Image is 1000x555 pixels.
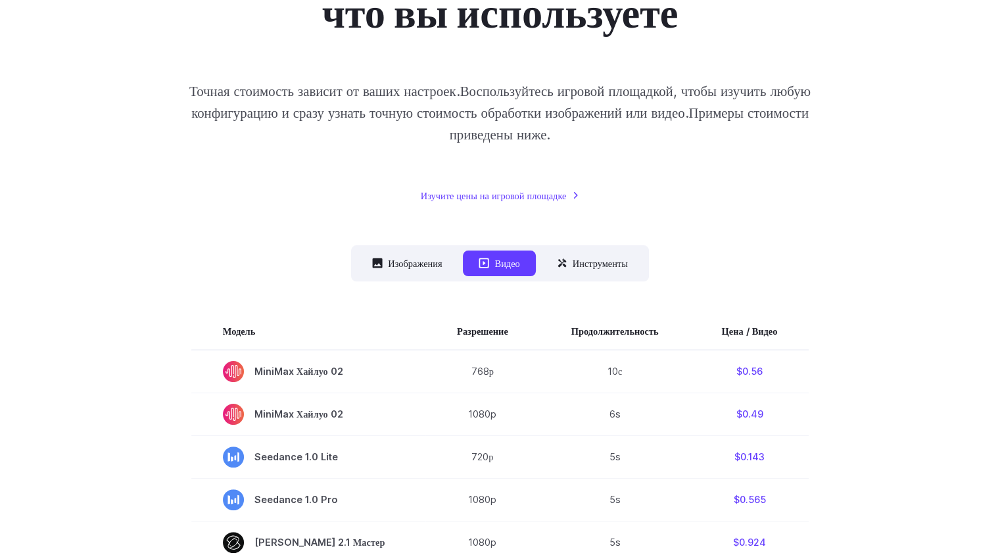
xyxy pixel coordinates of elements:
ya-tr-span: Цена / Видео [721,326,777,337]
td: $0.565 [690,478,809,521]
ya-tr-span: Seedance 1.0 Lite [254,449,338,464]
ya-tr-span: 5s [609,451,621,462]
ya-tr-span: Видео [494,256,519,271]
ya-tr-span: Изучите цены на игровой площадке [421,188,567,203]
ya-tr-span: Разрешение [457,326,508,337]
ya-tr-span: Точная стоимость зависит от ваших настроек. [189,83,460,99]
ya-tr-span: 5s [609,494,621,505]
ya-tr-span: 5s [609,537,621,548]
ya-tr-span: MiniMax Хайлуо 02 [254,364,343,379]
ya-tr-span: Seedance 1.0 Pro [254,492,337,507]
ya-tr-span: Модель [223,326,256,337]
ya-tr-span: Инструменты [573,256,628,271]
td: $0.49 [690,393,809,435]
ya-tr-span: Изображения [388,256,442,271]
ya-tr-span: 720р [471,451,493,462]
ya-tr-span: [PERSON_NAME] 2.1 Мастер [254,535,385,550]
ya-tr-span: 1080p [468,494,496,505]
ya-tr-span: 1080p [468,537,496,548]
ya-tr-span: MiniMax Хайлуо 02 [254,406,343,422]
td: $0.56 [690,350,809,393]
a: Изучите цены на игровой площадке [421,188,580,203]
ya-tr-span: 6s [609,408,621,420]
td: $0.143 [690,435,809,478]
ya-tr-span: 1080p [468,408,496,420]
ya-tr-span: Продолжительность [571,326,659,337]
ya-tr-span: 768р [471,366,494,377]
ya-tr-span: 10с [607,366,622,377]
ya-tr-span: Воспользуйтесь игровой площадкой, чтобы изучить любую конфигурацию и сразу узнать точную стоимост... [191,83,811,121]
